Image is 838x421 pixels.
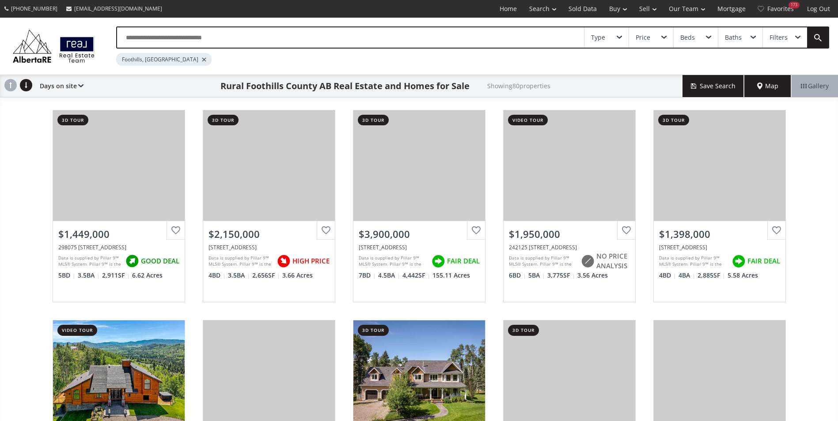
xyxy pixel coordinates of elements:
[744,75,791,97] div: Map
[730,252,747,270] img: rating icon
[801,82,829,90] span: Gallery
[791,75,838,97] div: Gallery
[209,244,330,251] div: 35 Horseshoe Bend, Rural Foothills County, AB T0L 1K0
[645,101,795,311] a: 3d tour$1,398,000[STREET_ADDRESS]Data is supplied by Pillar 9™ MLS® System. Pillar 9™ is the owne...
[359,255,427,268] div: Data is supplied by Pillar 9™ MLS® System. Pillar 9™ is the owner of the copyright in its MLS® Sy...
[194,101,344,311] a: 3d tour$2,150,000[STREET_ADDRESS]Data is supplied by Pillar 9™ MLS® System. Pillar 9™ is the owne...
[659,255,728,268] div: Data is supplied by Pillar 9™ MLS® System. Pillar 9™ is the owner of the copyright in its MLS® Sy...
[789,2,800,8] div: 173
[447,256,480,266] span: FAIR DEAL
[359,271,376,280] span: 7 BD
[344,101,494,311] a: 3d tour$3,900,000[STREET_ADDRESS]Data is supplied by Pillar 9™ MLS® System. Pillar 9™ is the owne...
[78,271,100,280] span: 3.5 BA
[509,255,576,268] div: Data is supplied by Pillar 9™ MLS® System. Pillar 9™ is the owner of the copyright in its MLS® Sy...
[547,271,575,280] span: 3,775 SF
[62,0,167,17] a: [EMAIL_ADDRESS][DOMAIN_NAME]
[359,244,480,251] div: 272001-200 272 Street West, Rural Foothills County, AB T0L 1K0
[432,271,470,280] span: 155.11 Acres
[770,34,788,41] div: Filters
[74,5,162,12] span: [EMAIL_ADDRESS][DOMAIN_NAME]
[528,271,545,280] span: 5 BA
[292,256,330,266] span: HIGH PRICE
[275,252,292,270] img: rating icon
[579,252,596,270] img: rating icon
[132,271,163,280] span: 6.62 Acres
[9,27,99,65] img: Logo
[58,271,76,280] span: 5 BD
[487,83,550,89] h2: Showing 80 properties
[44,101,194,311] a: 3d tour$1,449,000298075 [STREET_ADDRESS]Data is supplied by Pillar 9™ MLS® System. Pillar 9™ is t...
[494,101,645,311] a: video tour$1,950,000242125 [STREET_ADDRESS]Data is supplied by Pillar 9™ MLS® System. Pillar 9™ i...
[725,34,742,41] div: Baths
[209,255,273,268] div: Data is supplied by Pillar 9™ MLS® System. Pillar 9™ is the owner of the copyright in its MLS® Sy...
[11,5,57,12] span: [PHONE_NUMBER]
[636,34,650,41] div: Price
[591,34,605,41] div: Type
[659,271,676,280] span: 4 BD
[359,227,480,241] div: $3,900,000
[747,256,780,266] span: FAIR DEAL
[757,82,778,90] span: Map
[102,271,130,280] span: 2,911 SF
[509,244,630,251] div: 242125 8 Street East, Rural Foothills County, AB T1S 3L2
[282,271,313,280] span: 3.66 Acres
[680,34,695,41] div: Beds
[402,271,430,280] span: 4,442 SF
[228,271,250,280] span: 3.5 BA
[209,227,330,241] div: $2,150,000
[58,255,121,268] div: Data is supplied by Pillar 9™ MLS® System. Pillar 9™ is the owner of the copyright in its MLS® Sy...
[728,271,758,280] span: 5.58 Acres
[35,75,83,97] div: Days on site
[209,271,226,280] span: 4 BD
[58,227,179,241] div: $1,449,000
[509,271,526,280] span: 6 BD
[252,271,280,280] span: 2,656 SF
[659,227,780,241] div: $1,398,000
[116,53,212,66] div: Foothills, [GEOGRAPHIC_DATA]
[220,80,470,92] h1: Rural Foothills County AB Real Estate and Homes for Sale
[659,244,780,251] div: 206056 Highway 762, Rural Foothills County, AB T0L 0K0
[509,227,630,241] div: $1,950,000
[123,252,141,270] img: rating icon
[58,244,179,251] div: 298075 218 Street West #200, Rural Foothills County, AB T1S2Y6
[378,271,400,280] span: 4.5 BA
[683,75,744,97] button: Save Search
[698,271,725,280] span: 2,885 SF
[429,252,447,270] img: rating icon
[679,271,695,280] span: 4 BA
[577,271,608,280] span: 3.56 Acres
[141,256,179,266] span: GOOD DEAL
[596,252,630,271] span: NO PRICE ANALYSIS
